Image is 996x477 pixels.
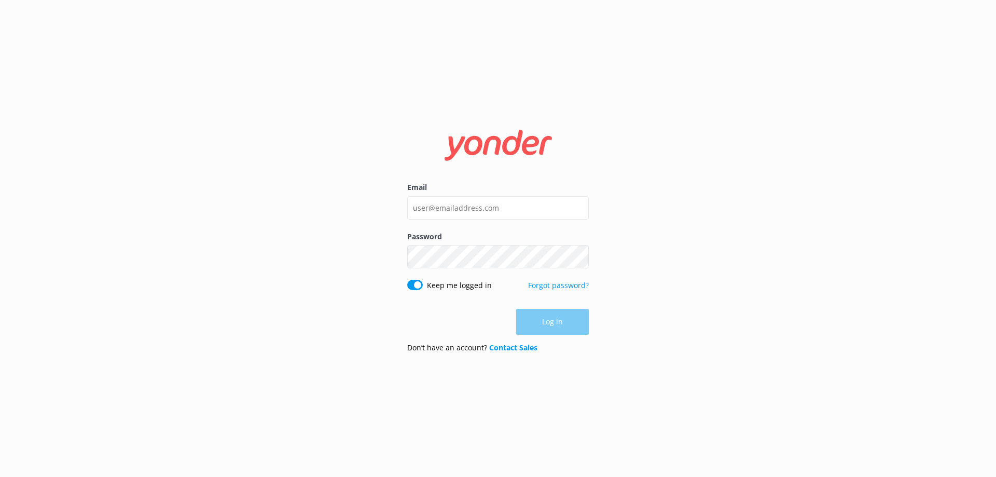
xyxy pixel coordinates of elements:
button: Show password [568,247,589,267]
label: Password [407,231,589,242]
a: Contact Sales [489,343,537,352]
p: Don’t have an account? [407,342,537,353]
label: Keep me logged in [427,280,492,291]
input: user@emailaddress.com [407,196,589,220]
label: Email [407,182,589,193]
a: Forgot password? [528,280,589,290]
